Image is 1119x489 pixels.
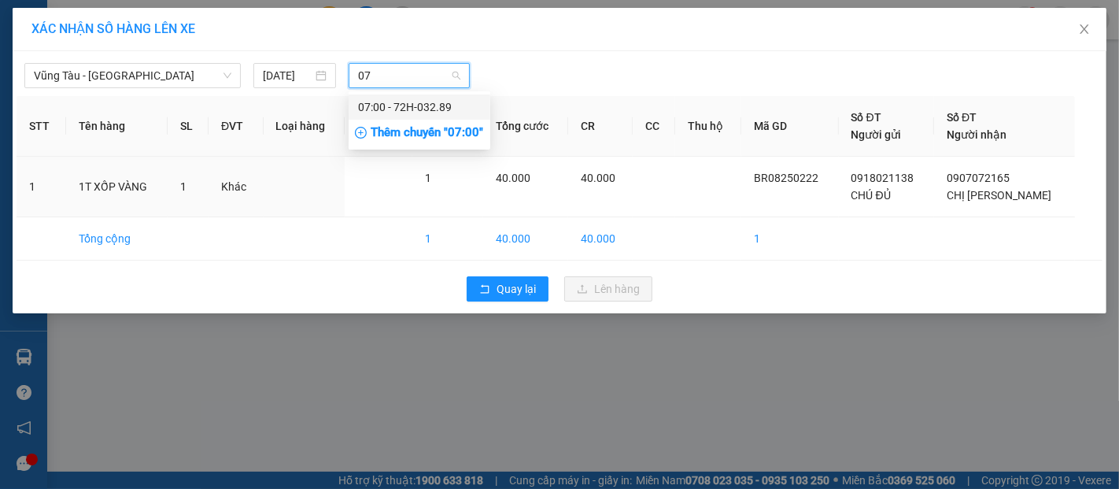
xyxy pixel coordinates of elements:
span: XÁC NHẬN SỐ HÀNG LÊN XE [31,21,195,36]
td: 1T XỐP VÀNG [66,157,168,217]
span: Quay lại [497,280,536,298]
span: Số ĐT [947,111,977,124]
span: 0918021138 [851,172,914,184]
span: Nhận: [150,15,188,31]
span: Gửi: [13,15,38,31]
td: 40.000 [568,217,633,261]
div: VP 36 [PERSON_NAME] - Bà Rịa [13,13,139,70]
span: CHỊ [PERSON_NAME] [947,189,1051,202]
th: CC [633,96,675,157]
span: Người nhận [947,128,1006,141]
th: Ghi chú [345,96,413,157]
th: Tổng cước [483,96,567,157]
th: STT [17,96,66,157]
span: 1 [425,172,431,184]
div: VP 184 [PERSON_NAME] - HCM [150,13,277,70]
div: 0907072165 [150,108,277,130]
div: 0918021138 [13,89,139,111]
span: CHÚ ĐỦ [851,189,891,202]
input: 15/08/2025 [263,67,312,84]
td: 40.000 [483,217,567,261]
span: Vũng Tàu - Sân Bay [34,64,231,87]
span: Số ĐT [851,111,881,124]
th: Loại hàng [264,96,345,157]
td: 1 [17,157,66,217]
td: 1 [412,217,483,261]
div: CHỊ [PERSON_NAME] [150,70,277,108]
span: rollback [479,283,490,296]
span: BR08250222 [754,172,818,184]
span: Người gửi [851,128,902,141]
td: Tổng cộng [66,217,168,261]
span: close [1078,23,1091,35]
div: 07:00 - 72H-032.89 [358,98,481,116]
th: CR [568,96,633,157]
th: Tên hàng [66,96,168,157]
button: uploadLên hàng [564,276,652,302]
td: 1 [741,217,839,261]
button: rollbackQuay lại [467,276,548,302]
th: Mã GD [741,96,839,157]
span: 1 [180,180,186,193]
span: 40.000 [581,172,615,184]
span: plus-circle [355,127,367,139]
th: SL [168,96,209,157]
button: Close [1062,8,1106,52]
div: Thêm chuyến " 07:00 " [349,120,490,146]
span: 0907072165 [947,172,1010,184]
td: Khác [209,157,263,217]
th: ĐVT [209,96,263,157]
th: Thu hộ [675,96,741,157]
span: 40.000 [496,172,530,184]
div: CHÚ ĐỦ [13,70,139,89]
